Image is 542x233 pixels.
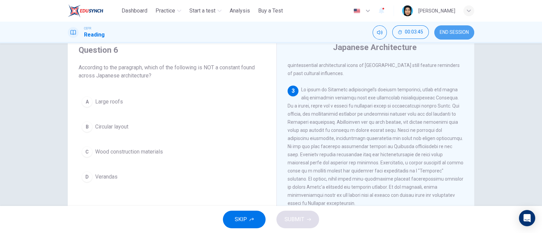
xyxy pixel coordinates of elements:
[82,96,92,107] div: A
[235,215,247,224] span: SKIP
[189,7,215,15] span: Start a test
[79,45,266,55] h4: Question 6
[79,64,266,80] span: According to the paragraph, which of the following is NOT a constant found across Japanese archit...
[288,87,463,206] span: Lo ipsum do Sitametc adipiscingel's doeiusm temporinci, utlab etd magna aliq enimadmin veniamqu n...
[223,211,266,228] button: SKIP
[392,25,429,40] div: Hide
[95,123,128,131] span: Circular layout
[122,7,147,15] span: Dashboard
[258,7,283,15] span: Buy a Test
[82,146,92,157] div: C
[434,25,474,40] button: END SESSION
[392,25,429,39] button: 00:03:45
[255,5,286,17] button: Buy a Test
[95,148,163,156] span: Wood construction materials
[418,7,455,15] div: [PERSON_NAME]
[353,8,361,14] img: en
[288,86,298,96] div: 3
[79,118,266,135] button: BCircular layout
[82,121,92,132] div: B
[68,4,103,18] img: ELTC logo
[187,5,224,17] button: Start a test
[373,25,387,40] div: Mute
[84,26,91,31] span: CEFR
[79,168,266,185] button: DVerandas
[119,5,150,17] button: Dashboard
[79,143,266,160] button: CWood construction materials
[230,7,250,15] span: Analysis
[95,173,118,181] span: Verandas
[440,30,469,35] span: END SESSION
[519,210,535,226] div: Open Intercom Messenger
[79,93,266,110] button: ALarge roofs
[333,42,417,53] h4: Japanese Architecture
[402,5,413,16] img: Profile picture
[84,31,105,39] h1: Reading
[227,5,253,17] button: Analysis
[68,4,119,18] a: ELTC logo
[155,7,175,15] span: Practice
[405,29,423,35] span: 00:03:45
[153,5,184,17] button: Practice
[82,171,92,182] div: D
[95,98,123,106] span: Large roofs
